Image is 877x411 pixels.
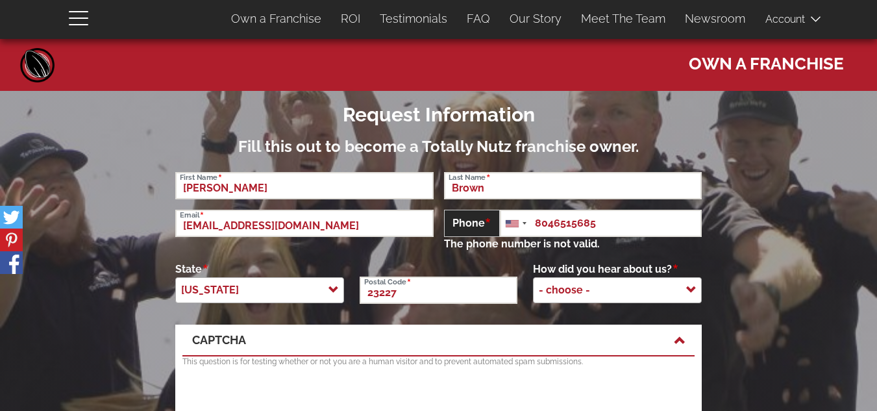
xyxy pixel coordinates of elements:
span: Phone [444,210,500,237]
h3: Fill this out to become a Totally Nutz franchise owner. [175,138,702,155]
a: FAQ [457,5,500,32]
a: ROI [331,5,370,32]
a: Our Story [500,5,571,32]
strong: The phone number is not valid. [444,237,702,252]
input: Last Name [444,172,702,199]
h2: Request Information [175,104,702,125]
span: - choose - [533,277,702,303]
a: Home [18,45,57,84]
a: Newsroom [675,5,755,32]
input: Postal Code [360,277,518,304]
p: This question is for testing whether or not you are a human visitor and to prevent automated spam... [182,356,695,367]
a: CAPTCHA [192,332,685,349]
a: Testimonials [370,5,457,32]
a: Own a Franchise [221,5,331,32]
div: United States: +1 [500,210,530,236]
a: Meet The Team [571,5,675,32]
span: Virginia [175,277,344,303]
input: First Name [175,172,433,199]
span: How did you hear about us? [533,263,678,275]
input: Email [175,210,433,237]
span: State [175,263,208,275]
span: - choose - [534,277,603,303]
span: Own a Franchise [689,47,844,75]
span: Virginia [176,277,252,303]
